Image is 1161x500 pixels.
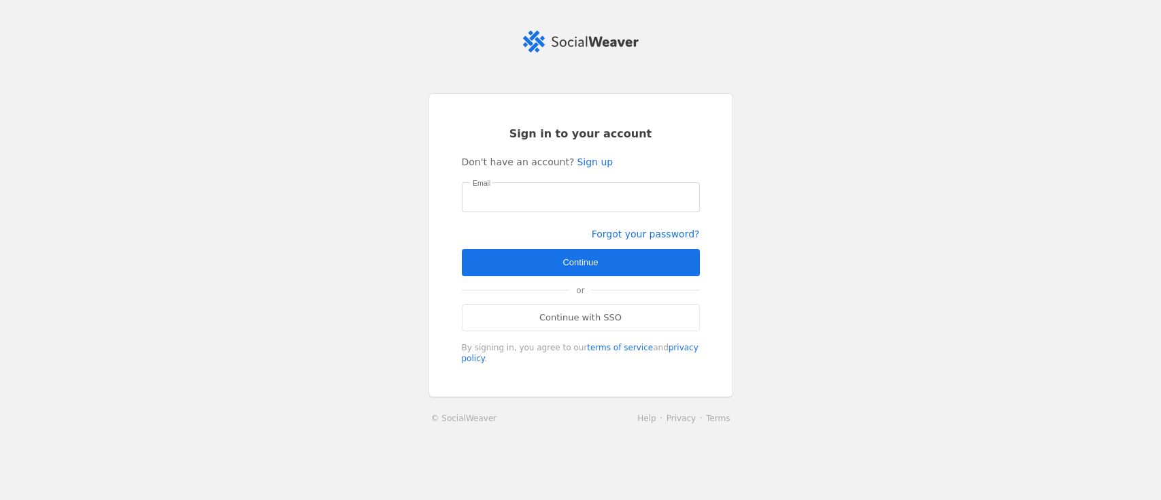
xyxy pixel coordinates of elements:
button: Continue [462,249,700,276]
span: Don't have an account? [462,155,575,169]
span: Continue [562,256,598,269]
a: Sign up [577,155,613,169]
a: Help [637,414,656,423]
span: or [569,277,591,304]
a: Continue with SSO [462,304,700,331]
a: Forgot your password? [592,229,700,239]
li: · [656,412,667,425]
a: © SocialWeaver [431,412,497,425]
a: Terms [706,414,730,423]
mat-label: Email [473,177,490,189]
a: terms of service [587,343,653,352]
span: Sign in to your account [509,127,652,141]
li: · [696,412,706,425]
input: Email [473,189,689,205]
div: By signing in, you agree to our and . [462,342,700,364]
a: Privacy [667,414,696,423]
